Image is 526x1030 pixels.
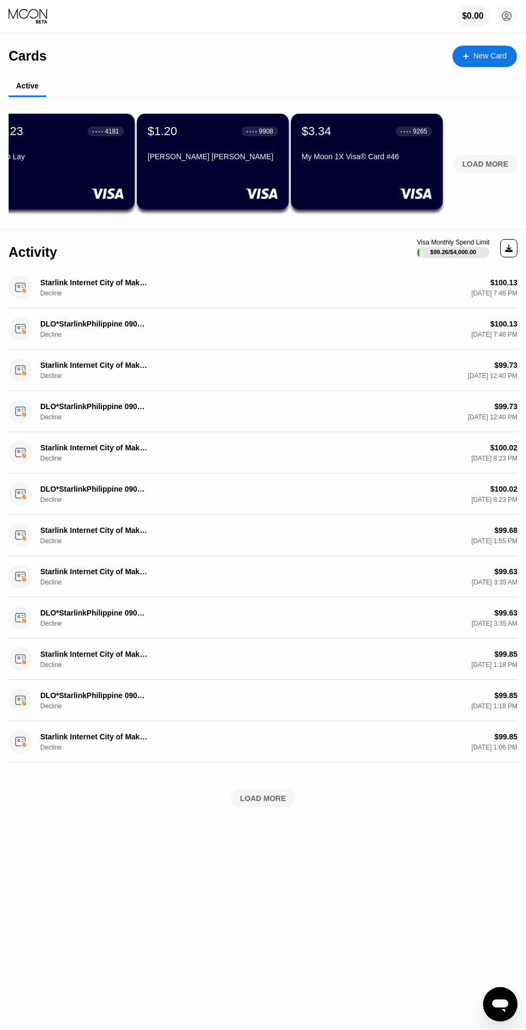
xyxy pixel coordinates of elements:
div: ● ● ● ● [246,130,257,133]
div: $100.02 [490,443,517,452]
div: My Moon 1X Visa® Card #46 [302,152,432,161]
div: Decline [40,496,94,503]
div: ● ● ● ● [400,130,411,133]
div: [DATE] 7:46 PM [471,290,517,297]
div: Cards [9,48,47,64]
div: $100.13 [490,320,517,328]
div: $0.00 [456,5,490,27]
div: Decline [40,372,94,380]
div: $99.63 [494,567,517,576]
div: $1.20 [148,124,177,138]
div: Starlink Internet City of MakatPH [40,732,148,741]
div: Visa Monthly Spend Limit [417,239,490,246]
div: DLO*StarlinkPhilippine 090000000 PHDecline$100.02[DATE] 8:23 PM [9,473,517,515]
div: [DATE] 1:18 PM [471,661,517,669]
div: LOAD MORE [9,789,517,807]
div: [DATE] 12:40 PM [468,372,517,380]
div: 9265 [413,128,427,135]
div: 9908 [259,128,273,135]
div: Starlink Internet City of MakatPH [40,526,148,535]
div: New Card [452,46,517,67]
div: [DATE] 1:18 PM [471,702,517,710]
div: $100.02 [490,485,517,493]
div: DLO*StarlinkPhilippine 090000000 PH [40,485,148,493]
div: Starlink Internet City of MakatPH [40,650,148,658]
div: Activity [9,244,57,260]
div: DLO*StarlinkPhilippine 090000000 PHDecline$99.63[DATE] 3:35 AM [9,597,517,639]
div: Starlink Internet City of MakatPHDecline$99.63[DATE] 3:35 AM [9,556,517,597]
div: Starlink Internet City of MakatPHDecline$99.85[DATE] 1:18 PM [9,639,517,680]
div: Starlink Internet City of MakatPH [40,443,148,452]
div: $99.85 [494,732,517,741]
div: Decline [40,331,94,338]
div: [DATE] 1:55 PM [471,537,517,545]
div: Decline [40,744,94,751]
div: $99.73 [494,402,517,411]
div: Decline [40,620,94,627]
div: Decline [40,413,94,421]
div: $99.85 [494,691,517,700]
div: ● ● ● ● [92,130,103,133]
div: New Card [473,51,507,61]
div: $99.68 [494,526,517,535]
div: $3.34 [302,124,331,138]
div: [PERSON_NAME] [PERSON_NAME] [148,152,278,161]
div: Decline [40,290,94,297]
div: $100.13 [490,278,517,287]
div: Decline [40,537,94,545]
div: [DATE] 8:23 PM [471,455,517,462]
div: [DATE] 7:46 PM [471,331,517,338]
div: Starlink Internet City of MakatPHDecline$100.13[DATE] 7:46 PM [9,267,517,308]
div: DLO*StarlinkPhilippine 090000000 PH [40,402,148,411]
div: DLO*StarlinkPhilippine 090000000 PH [40,691,148,700]
div: DLO*StarlinkPhilippine 090000000 PHDecline$100.13[DATE] 7:46 PM [9,308,517,350]
div: 4181 [105,128,119,135]
div: DLO*StarlinkPhilippine 090000000 PHDecline$99.85[DATE] 1:18 PM [9,680,517,721]
div: Starlink Internet City of MakatPH [40,278,148,287]
div: Starlink Internet City of MakatPHDecline$100.02[DATE] 8:23 PM [9,432,517,473]
div: Visa Monthly Spend Limit$99.26/$4,000.00 [417,239,490,258]
div: Decline [40,579,94,586]
div: [DATE] 8:23 PM [471,496,517,503]
div: Starlink Internet City of MakatPHDecline$99.68[DATE] 1:55 PM [9,515,517,556]
div: DLO*StarlinkPhilippine 090000000 PH [40,609,148,617]
div: [DATE] 3:35 AM [472,579,517,586]
div: [DATE] 3:35 AM [472,620,517,627]
div: Starlink Internet City of MakatPH [40,361,148,369]
div: $3.34● ● ● ●9265My Moon 1X Visa® Card #46 [291,114,443,210]
div: DLO*StarlinkPhilippine 090000000 PH [40,320,148,328]
div: Decline [40,702,94,710]
div: $1.20● ● ● ●9908[PERSON_NAME] [PERSON_NAME] [137,114,289,210]
iframe: Button to launch messaging window [483,987,517,1021]
div: Starlink Internet City of MakatPHDecline$99.85[DATE] 1:06 PM [9,721,517,762]
div: Active [16,81,39,90]
div: [DATE] 12:40 PM [468,413,517,421]
div: Decline [40,455,94,462]
div: LOAD MORE [445,151,525,173]
div: LOAD MORE [462,159,508,169]
div: Starlink Internet City of MakatPH [40,567,148,576]
div: $0.00 [462,11,484,21]
div: $99.73 [494,361,517,369]
div: Starlink Internet City of MakatPHDecline$99.73[DATE] 12:40 PM [9,350,517,391]
div: $99.63 [494,609,517,617]
div: LOAD MORE [240,794,286,803]
div: [DATE] 1:06 PM [471,744,517,751]
div: DLO*StarlinkPhilippine 090000000 PHDecline$99.73[DATE] 12:40 PM [9,391,517,432]
div: Decline [40,661,94,669]
div: $99.85 [494,650,517,658]
div: $99.26 / $4,000.00 [430,249,477,255]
